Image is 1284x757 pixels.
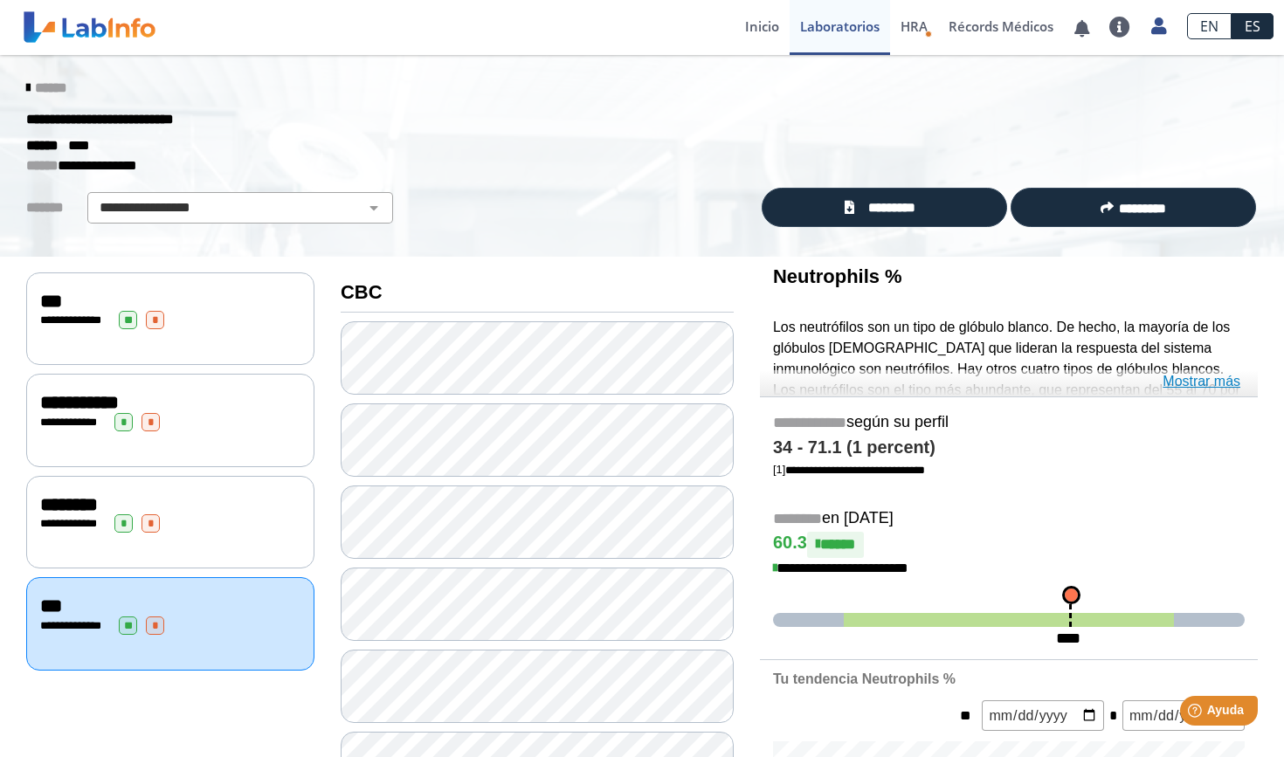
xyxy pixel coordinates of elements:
input: mm/dd/yyyy [982,700,1104,731]
a: Mostrar más [1163,371,1240,392]
h5: en [DATE] [773,509,1245,529]
a: [1] [773,463,925,476]
iframe: Help widget launcher [1129,689,1265,738]
a: ES [1232,13,1274,39]
b: Neutrophils % [773,265,902,287]
h4: 60.3 [773,532,1245,558]
h4: 34 - 71.1 (1 percent) [773,437,1245,458]
b: Tu tendencia Neutrophils % [773,671,956,686]
p: Los neutrófilos son un tipo de glóbulo blanco. De hecho, la mayoría de los glóbulos [DEMOGRAPHIC_... [773,317,1245,526]
span: HRA [901,17,928,35]
input: mm/dd/yyyy [1122,700,1245,731]
b: CBC [341,281,383,303]
h5: según su perfil [773,413,1245,433]
a: EN [1187,13,1232,39]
